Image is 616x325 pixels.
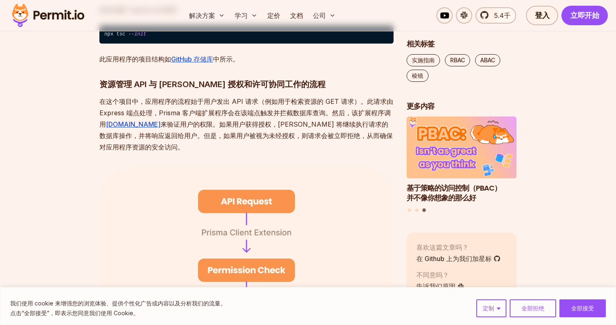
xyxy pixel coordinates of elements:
font: 实施指南 [412,57,435,64]
font: 中所示。 [213,55,239,63]
font: 公司 [313,11,326,20]
a: 5.4千 [475,7,516,24]
button: 全部拒绝 [510,299,556,317]
font: 在这个项目中，应用程序的流程始于用户发出 API 请求（例如用于检索资源的 GET 请求）。此请求由 Express 端点处理，Prisma 客户端扩展程序会在该端点触发并拦截数据库查询。然后，... [99,97,393,128]
button: 解决方案 [186,7,228,24]
font: 登入 [535,10,549,20]
button: 转到幻灯片 1 [408,209,411,212]
font: 全部接受 [571,305,594,312]
a: 在 Github 上为我们加星标 [416,254,501,264]
div: 帖子 [407,116,517,213]
font: 定价 [267,11,280,20]
button: 转到幻灯片 2 [415,209,418,212]
button: 全部接受 [559,299,606,317]
font: 立即开始 [570,10,599,20]
a: 基于策略的访问控制（PBAC）并不像你想象的那么好基于策略的访问控制（PBAC）并不像你想象的那么好 [407,116,517,203]
font: 更多内容 [407,101,434,111]
a: RBAC [445,54,470,66]
img: 许可证标志 [8,2,88,29]
font: 棱镜 [412,72,423,79]
a: GitHub 存储库 [171,55,213,63]
font: RBAC [450,57,465,64]
a: 立即开始 [561,6,608,25]
font: 学习 [235,11,248,20]
font: 我们使用 cookie 来增强您的浏览体验、提供个性化广告或内容以及分析我们的流量。 [10,300,226,307]
font: 不同意吗？ [416,271,449,279]
a: 定价 [264,7,284,24]
button: 公司 [310,7,339,24]
img: 基于策略的访问控制（PBAC）并不像你想象的那么好 [407,116,517,178]
font: 资源管理 API 与 [PERSON_NAME] 授权和许可协同工作的流程 [99,79,326,89]
button: 学习 [231,7,261,24]
font: 基于策略的访问控制（PBAC）并不像你想象的那么好 [407,182,501,203]
font: ABAC [480,57,495,64]
font: 来验证用户的权限。如果用户获得授权，[PERSON_NAME] 将继续执行请求的数据库操作，并将响应返回给用户。但是，如果用户被视为未经授权，则请求会被立即拒绝，从而确保对应用程序资源的安全访问。 [99,120,393,151]
code: npx tsc -- [99,25,394,44]
font: 此应用程序的项目结构如 [99,55,171,63]
font: 定制 [483,305,494,312]
a: 文档 [287,7,306,24]
span: init [134,31,146,37]
a: [DOMAIN_NAME] [106,120,161,128]
li: 3 的 3 [407,116,517,203]
a: 登入 [526,6,558,25]
font: 文档 [290,11,303,20]
font: 点击“全部接受”，即表示您同意我们使用 Cookie。 [10,310,139,316]
a: ABAC [475,54,500,66]
font: 解决方案 [189,11,215,20]
button: 转到幻灯片 3 [422,208,426,212]
font: 喜欢这篇文章吗？ [416,243,469,251]
font: 全部拒绝 [521,305,544,312]
a: 告诉我们原因 [416,281,464,291]
button: 定制 [476,299,506,317]
font: 5.4千 [494,11,510,20]
a: 实施指南 [407,54,440,66]
a: 棱镜 [407,70,429,82]
font: 相关标签 [407,39,434,49]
